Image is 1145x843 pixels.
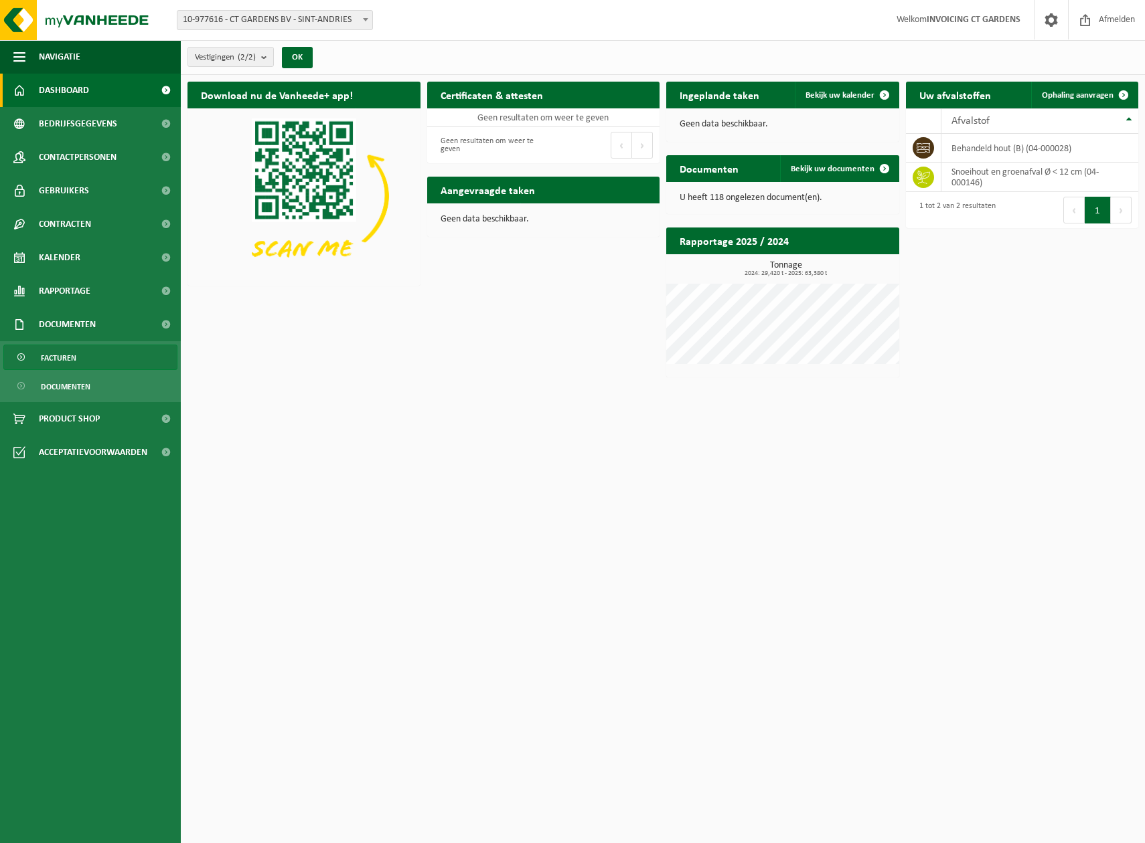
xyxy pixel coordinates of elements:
[799,254,898,280] a: Bekijk rapportage
[673,270,899,277] span: 2024: 29,420 t - 2025: 63,380 t
[680,120,886,129] p: Geen data beschikbaar.
[177,10,373,30] span: 10-977616 - CT GARDENS BV - SINT-ANDRIES
[666,227,802,254] h2: Rapportage 2025 / 2024
[1031,82,1137,108] a: Ophaling aanvragen
[427,82,556,108] h2: Certificaten & attesten
[41,345,76,371] span: Facturen
[39,74,89,107] span: Dashboard
[39,107,117,140] span: Bedrijfsgegevens
[39,241,80,274] span: Kalender
[780,155,898,182] a: Bekijk uw documenten
[1042,91,1114,100] span: Ophaling aanvragen
[673,261,899,277] h3: Tonnage
[941,163,1139,192] td: snoeihout en groenafval Ø < 12 cm (04-000146)
[39,40,80,74] span: Navigatie
[41,374,90,399] span: Documenten
[906,82,1004,108] h2: Uw afvalstoffen
[282,47,313,68] button: OK
[427,177,548,203] h2: Aangevraagde taken
[941,134,1139,163] td: behandeld hout (B) (04-000028)
[441,215,647,224] p: Geen data beschikbaar.
[39,207,91,241] span: Contracten
[3,373,177,399] a: Documenten
[951,116,990,126] span: Afvalstof
[39,140,117,174] span: Contactpersonen
[1111,197,1132,223] button: Next
[666,82,773,108] h2: Ingeplande taken
[238,53,256,62] count: (2/2)
[791,165,874,173] span: Bekijk uw documenten
[434,130,537,160] div: Geen resultaten om weer te geven
[39,308,96,341] span: Documenten
[1085,197,1111,223] button: 1
[611,132,632,159] button: Previous
[195,48,256,68] span: Vestigingen
[39,274,90,308] span: Rapportage
[913,195,996,225] div: 1 tot 2 van 2 resultaten
[806,91,874,100] span: Bekijk uw kalender
[177,11,372,29] span: 10-977616 - CT GARDENS BV - SINT-ANDRIES
[39,174,89,207] span: Gebruikers
[39,436,147,469] span: Acceptatievoorwaarden
[187,47,274,67] button: Vestigingen(2/2)
[3,345,177,370] a: Facturen
[39,402,100,436] span: Product Shop
[927,15,1020,25] strong: INVOICING CT GARDENS
[1063,197,1085,223] button: Previous
[632,132,653,159] button: Next
[680,193,886,203] p: U heeft 118 ongelezen document(en).
[187,82,366,108] h2: Download nu de Vanheede+ app!
[795,82,898,108] a: Bekijk uw kalender
[427,108,660,127] td: Geen resultaten om weer te geven
[187,108,421,283] img: Download de VHEPlus App
[666,155,752,181] h2: Documenten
